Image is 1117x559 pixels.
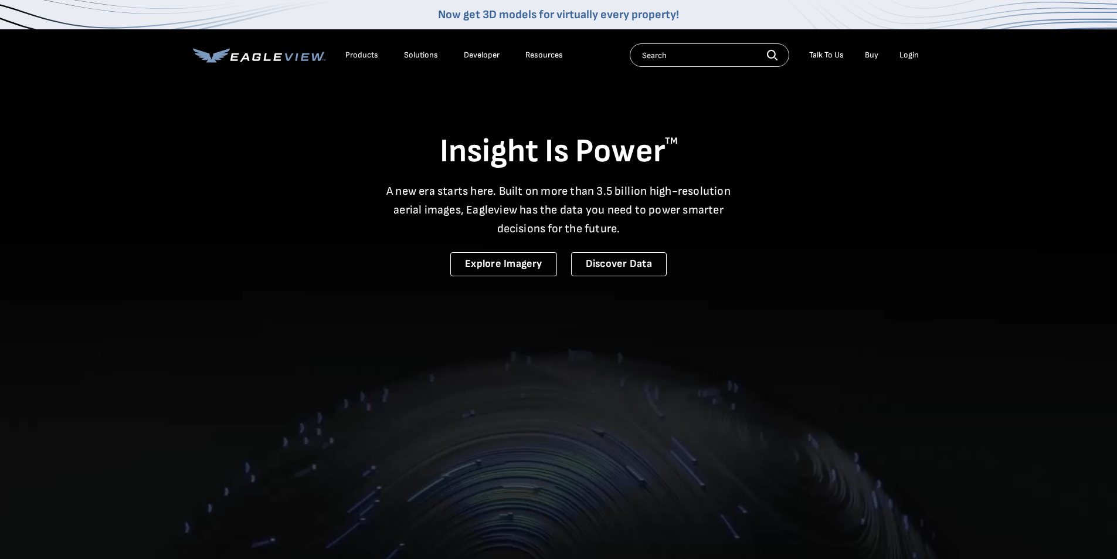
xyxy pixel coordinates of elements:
[809,50,844,60] div: Talk To Us
[525,50,563,60] div: Resources
[345,50,378,60] div: Products
[630,43,789,67] input: Search
[571,252,667,276] a: Discover Data
[450,252,557,276] a: Explore Imagery
[464,50,500,60] a: Developer
[865,50,878,60] a: Buy
[193,131,925,172] h1: Insight Is Power
[665,135,678,147] sup: TM
[438,8,679,22] a: Now get 3D models for virtually every property!
[379,182,738,238] p: A new era starts here. Built on more than 3.5 billion high-resolution aerial images, Eagleview ha...
[404,50,438,60] div: Solutions
[899,50,919,60] div: Login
